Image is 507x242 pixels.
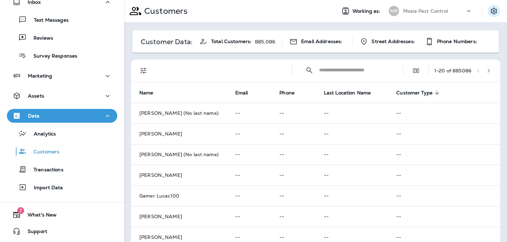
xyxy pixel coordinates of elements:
[302,63,316,77] button: Collapse Search
[141,39,192,44] p: Customer Data:
[27,17,69,24] p: Text Messages
[279,234,307,240] p: --
[137,64,150,78] button: Filters
[7,208,117,222] button: 7What's New
[27,167,63,173] p: Transactions
[28,93,44,99] p: Assets
[235,90,257,96] span: Email
[396,152,492,157] p: --
[235,90,248,96] span: Email
[131,185,227,206] td: Gamer Lucas100
[131,206,227,227] td: [PERSON_NAME]
[139,90,153,96] span: Name
[7,69,117,83] button: Marketing
[27,35,53,42] p: Reviews
[131,123,227,144] td: [PERSON_NAME]
[7,144,117,159] button: Customers
[396,234,492,240] p: --
[396,110,492,116] p: --
[27,149,59,155] p: Customers
[211,39,251,44] span: Total Customers:
[324,234,380,240] p: --
[434,68,471,73] div: 1 - 20 of 885086
[7,48,117,63] button: Survey Responses
[324,110,380,116] p: --
[389,6,399,16] div: MP
[437,39,477,44] span: Phone Numbers:
[7,180,117,194] button: Import Data
[27,131,56,138] p: Analytics
[324,90,371,96] span: Last Location Name
[255,39,275,44] p: 885,086
[396,90,441,96] span: Customer Type
[7,89,117,103] button: Assets
[324,214,380,219] p: --
[17,207,24,214] span: 7
[131,103,227,123] td: [PERSON_NAME] (No last name)
[324,172,380,178] p: --
[279,90,304,96] span: Phone
[235,214,263,219] p: --
[396,172,492,178] p: --
[7,162,117,177] button: Transactions
[235,131,263,137] p: --
[324,90,380,96] span: Last Location Name
[7,30,117,45] button: Reviews
[279,193,307,199] p: --
[403,8,448,14] p: Moxie Pest Control
[279,152,307,157] p: --
[28,113,40,119] p: Data
[324,152,380,157] p: --
[28,73,52,79] p: Marketing
[396,193,492,199] p: --
[371,39,415,44] span: Street Addresses:
[131,165,227,185] td: [PERSON_NAME]
[409,64,423,78] button: Edit Fields
[279,131,307,137] p: --
[396,131,492,137] p: --
[7,109,117,123] button: Data
[279,90,295,96] span: Phone
[396,90,433,96] span: Customer Type
[27,185,63,191] p: Import Data
[235,172,263,178] p: --
[7,126,117,141] button: Analytics
[21,212,57,220] span: What's New
[396,214,492,219] p: --
[324,131,380,137] p: --
[301,39,342,44] span: Email Addresses:
[324,193,380,199] p: --
[488,5,500,17] button: Settings
[235,110,263,116] p: --
[279,214,307,219] p: --
[279,172,307,178] p: --
[279,110,307,116] p: --
[7,12,117,27] button: Text Messages
[235,193,263,199] p: --
[27,53,77,60] p: Survey Responses
[21,229,47,237] span: Support
[235,152,263,157] p: --
[131,144,227,165] td: [PERSON_NAME] (No last name)
[7,224,117,238] button: Support
[352,8,382,14] span: Working as:
[139,90,162,96] span: Name
[235,234,263,240] p: --
[141,6,188,16] p: Customers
